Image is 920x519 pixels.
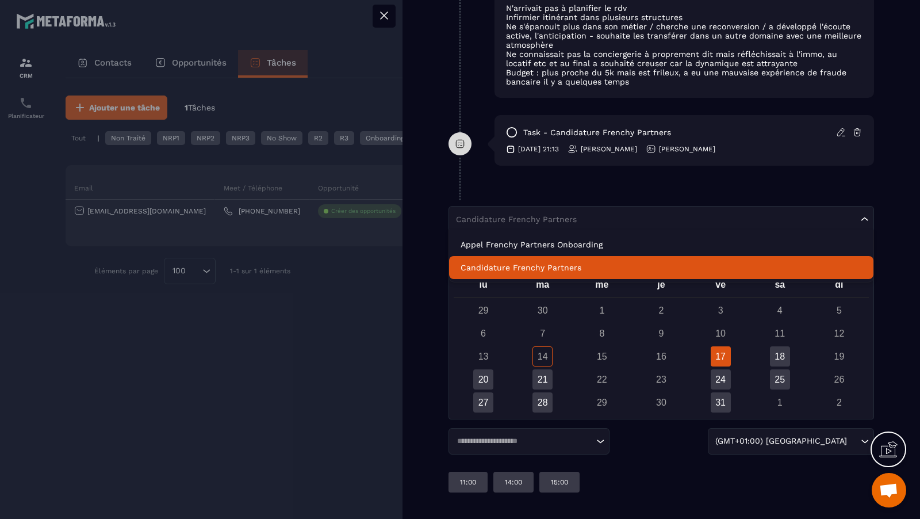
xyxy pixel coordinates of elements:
input: Search for option [453,436,593,447]
div: 18 [770,346,790,367]
div: Ouvrir le chat [872,473,906,507]
p: [PERSON_NAME] [581,144,637,154]
div: Calendar days [454,300,869,413]
p: 15:00 [551,478,568,487]
div: 29 [473,300,493,320]
div: 2 [651,300,671,320]
p: Budget : plus proche du 5k mais est frileux, a eu une mauvaise expérience de fraude bancaire il y... [506,68,862,86]
p: Ne s'épanouit plus dans son métier / cherche une reconversion / a développé l'écoute active, l'an... [506,22,862,49]
p: Infirmier itinérant dans plusieurs structures [506,13,862,22]
div: Search for option [448,206,874,232]
div: 1 [770,392,790,413]
div: 30 [651,392,671,413]
div: je [631,277,691,297]
div: 17 [711,346,731,367]
div: 3 [711,300,731,320]
span: (GMT+01:00) [GEOGRAPHIC_DATA] [712,435,849,448]
div: Calendar wrapper [454,277,869,413]
input: Search for option [453,213,858,225]
div: di [810,277,869,297]
div: 21 [532,369,553,390]
div: 25 [770,369,790,390]
div: 14 [532,346,553,367]
p: [PERSON_NAME] [659,144,715,154]
div: 15 [592,346,612,367]
p: 14:00 [505,478,522,487]
div: 24 [711,369,731,390]
p: [DATE] 21:13 [518,144,559,154]
div: 2 [829,392,849,413]
div: me [572,277,631,297]
div: 9 [651,323,671,344]
div: ve [691,277,750,297]
div: 10 [711,323,731,344]
div: 13 [473,346,493,367]
div: 8 [592,323,612,344]
p: task - Candidature Frenchy Partners [523,127,671,138]
div: 27 [473,392,493,413]
div: 12 [829,323,849,344]
div: 22 [592,369,612,390]
p: Appel Frenchy Partners Onboarding [461,239,862,250]
div: sa [750,277,810,297]
div: lu [454,277,513,297]
div: 11 [770,323,790,344]
div: ma [513,277,572,297]
div: 26 [829,369,849,390]
p: Candidature Frenchy Partners [461,262,862,273]
div: Search for option [708,428,874,455]
div: 30 [532,300,553,320]
p: Ne connaissait pas la conciergerie à proprement dit mais réfléchissait à l'immo, au locatif etc e... [506,49,862,68]
div: 28 [532,392,553,413]
div: 16 [651,346,671,367]
div: 31 [711,392,731,413]
div: 5 [829,300,849,320]
div: 6 [473,323,493,344]
div: 29 [592,392,612,413]
div: 20 [473,369,493,390]
div: 1 [592,300,612,320]
p: N'arrivait pas à planifier le rdv [506,3,862,13]
div: 4 [770,300,790,320]
div: Search for option [448,428,609,455]
div: 7 [532,323,553,344]
p: 11:00 [460,478,476,487]
input: Search for option [849,435,858,448]
div: 19 [829,346,849,367]
div: 23 [651,369,671,390]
